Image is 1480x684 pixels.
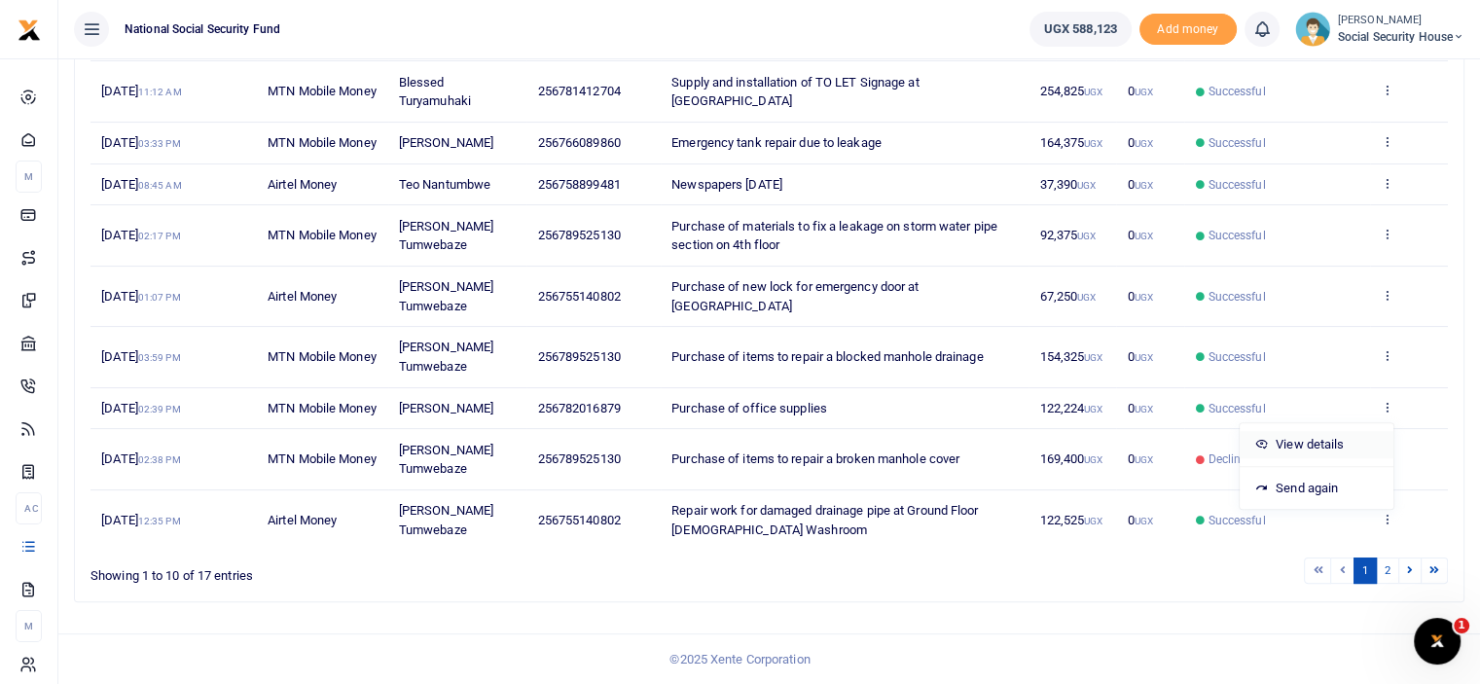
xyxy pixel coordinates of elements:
[268,513,337,527] span: Airtel Money
[1044,19,1117,39] span: UGX 588,123
[138,180,182,191] small: 08:45 AM
[1022,12,1139,47] li: Wallet ballance
[268,228,377,242] span: MTN Mobile Money
[399,503,493,537] span: [PERSON_NAME] Tumwebaze
[138,454,181,465] small: 02:38 PM
[1208,450,1253,468] span: Declined
[1039,84,1102,98] span: 254,825
[1135,292,1153,303] small: UGX
[1208,288,1265,306] span: Successful
[1039,401,1102,415] span: 122,224
[16,610,42,642] li: M
[1127,513,1152,527] span: 0
[399,177,490,192] span: Teo Nantumbwe
[138,138,181,149] small: 03:33 PM
[671,503,978,537] span: Repair work for damaged drainage pipe at Ground Floor [DEMOGRAPHIC_DATA] Washroom
[399,279,493,313] span: [PERSON_NAME] Tumwebaze
[138,404,181,414] small: 02:39 PM
[1135,404,1153,414] small: UGX
[1208,400,1265,417] span: Successful
[671,219,997,253] span: Purchase of materials to fix a leakage on storm water pipe section on 4th floor
[671,349,983,364] span: Purchase of items to repair a blocked manhole drainage
[268,84,377,98] span: MTN Mobile Money
[18,18,41,42] img: logo-small
[16,161,42,193] li: M
[138,87,182,97] small: 11:12 AM
[138,516,181,526] small: 12:35 PM
[671,401,827,415] span: Purchase of office supplies
[101,349,180,364] span: [DATE]
[101,228,180,242] span: [DATE]
[268,401,377,415] span: MTN Mobile Money
[1414,618,1461,665] iframe: Intercom live chat
[399,75,471,109] span: Blessed Turyamuhaki
[1139,14,1237,46] span: Add money
[399,135,493,150] span: [PERSON_NAME]
[101,177,181,192] span: [DATE]
[538,228,621,242] span: 256789525130
[101,135,180,150] span: [DATE]
[16,492,42,524] li: Ac
[268,177,337,192] span: Airtel Money
[671,177,782,192] span: Newspapers [DATE]
[117,20,288,38] span: National Social Security Fund
[268,451,377,466] span: MTN Mobile Money
[1354,558,1377,584] a: 1
[1295,12,1464,47] a: profile-user [PERSON_NAME] Social Security House
[671,451,959,466] span: Purchase of items to repair a broken manhole cover
[1139,14,1237,46] li: Toup your wallet
[101,513,180,527] span: [DATE]
[1454,618,1469,633] span: 1
[1084,454,1102,465] small: UGX
[399,340,493,374] span: [PERSON_NAME] Tumwebaze
[1127,289,1152,304] span: 0
[1084,87,1102,97] small: UGX
[1338,28,1464,46] span: Social Security House
[399,443,493,477] span: [PERSON_NAME] Tumwebaze
[1127,451,1152,466] span: 0
[1135,180,1153,191] small: UGX
[1039,177,1096,192] span: 37,390
[1135,138,1153,149] small: UGX
[538,513,621,527] span: 256755140802
[101,401,180,415] span: [DATE]
[1029,12,1132,47] a: UGX 588,123
[1127,135,1152,150] span: 0
[1208,83,1265,100] span: Successful
[1338,13,1464,29] small: [PERSON_NAME]
[268,349,377,364] span: MTN Mobile Money
[268,135,377,150] span: MTN Mobile Money
[1039,349,1102,364] span: 154,325
[1084,352,1102,363] small: UGX
[1139,20,1237,35] a: Add money
[671,135,882,150] span: Emergency tank repair due to leakage
[138,292,181,303] small: 01:07 PM
[538,289,621,304] span: 256755140802
[1077,292,1096,303] small: UGX
[1077,180,1096,191] small: UGX
[101,451,180,466] span: [DATE]
[1084,516,1102,526] small: UGX
[1084,138,1102,149] small: UGX
[1039,451,1102,466] span: 169,400
[399,219,493,253] span: [PERSON_NAME] Tumwebaze
[538,349,621,364] span: 256789525130
[538,84,621,98] span: 256781412704
[1127,401,1152,415] span: 0
[1127,84,1152,98] span: 0
[1135,231,1153,241] small: UGX
[1039,513,1102,527] span: 122,525
[1376,558,1399,584] a: 2
[671,279,919,313] span: Purchase of new lock for emergency door at [GEOGRAPHIC_DATA]
[1208,348,1265,366] span: Successful
[1077,231,1096,241] small: UGX
[1127,349,1152,364] span: 0
[1039,135,1102,150] span: 164,375
[671,75,919,109] span: Supply and installation of TO LET Signage at [GEOGRAPHIC_DATA]
[1084,404,1102,414] small: UGX
[268,289,337,304] span: Airtel Money
[101,289,180,304] span: [DATE]
[1039,228,1096,242] span: 92,375
[538,401,621,415] span: 256782016879
[1208,134,1265,152] span: Successful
